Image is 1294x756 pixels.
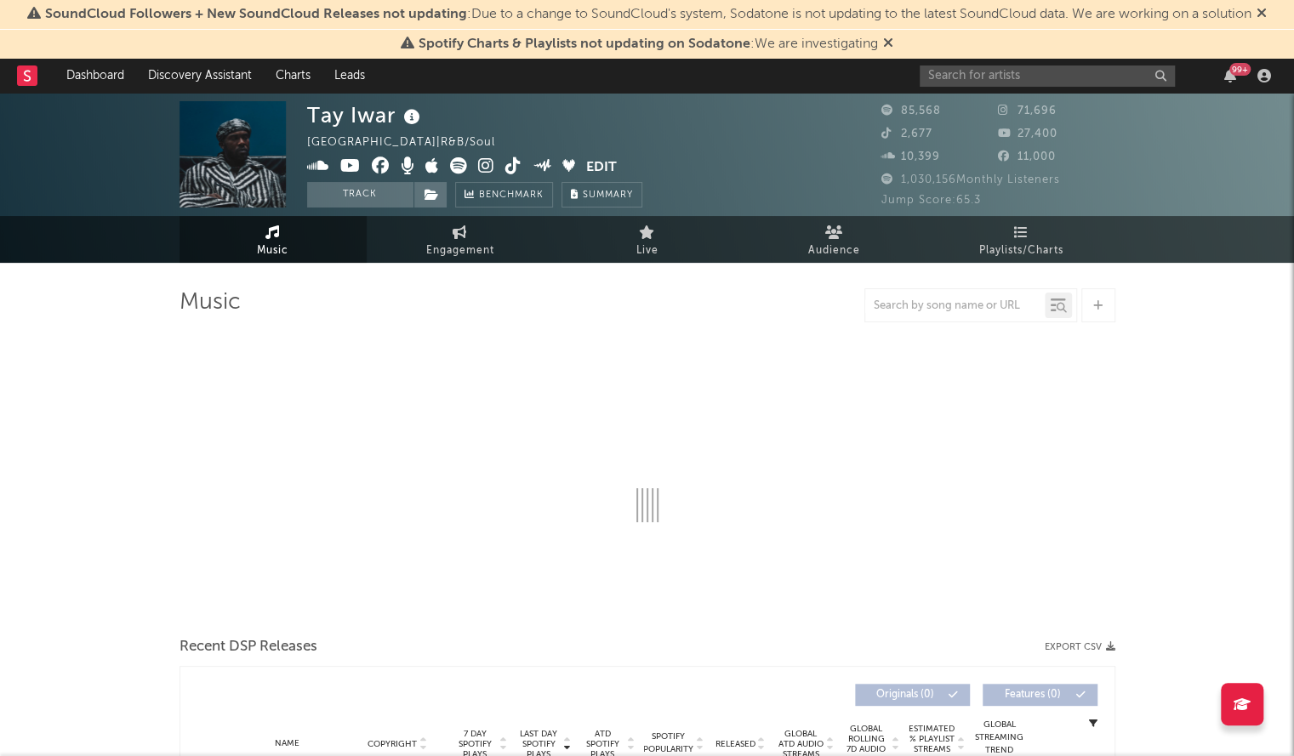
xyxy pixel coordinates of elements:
[808,241,860,261] span: Audience
[180,216,367,263] a: Music
[920,65,1175,87] input: Search for artists
[979,241,1063,261] span: Playlists/Charts
[881,151,940,162] span: 10,399
[1257,8,1267,21] span: Dismiss
[928,216,1115,263] a: Playlists/Charts
[881,128,932,139] span: 2,677
[45,8,1251,21] span: : Due to a change to SoundCloud's system, Sodatone is not updating to the latest SoundCloud data....
[881,195,981,206] span: Jump Score: 65.3
[865,299,1045,313] input: Search by song name or URL
[715,739,755,749] span: Released
[426,241,494,261] span: Engagement
[419,37,750,51] span: Spotify Charts & Playlists not updating on Sodatone
[368,739,417,749] span: Copyright
[367,216,554,263] a: Engagement
[419,37,878,51] span: : We are investigating
[257,241,288,261] span: Music
[855,684,970,706] button: Originals(0)
[741,216,928,263] a: Audience
[554,216,741,263] a: Live
[307,182,413,207] button: Track
[1229,63,1251,76] div: 99 +
[54,59,136,93] a: Dashboard
[583,190,633,200] span: Summary
[1045,642,1115,652] button: Export CSV
[136,59,264,93] a: Discovery Assistant
[586,157,617,179] button: Edit
[881,105,941,117] span: 85,568
[998,151,1056,162] span: 11,000
[264,59,322,93] a: Charts
[1224,69,1236,82] button: 99+
[561,182,642,207] button: Summary
[866,690,944,700] span: Originals ( 0 )
[307,101,425,129] div: Tay Iwar
[994,690,1072,700] span: Features ( 0 )
[636,241,658,261] span: Live
[45,8,467,21] span: SoundCloud Followers + New SoundCloud Releases not updating
[455,182,553,207] a: Benchmark
[983,684,1097,706] button: Features(0)
[307,133,515,153] div: [GEOGRAPHIC_DATA] | R&B/Soul
[180,637,317,657] span: Recent DSP Releases
[231,737,343,750] div: Name
[881,174,1060,185] span: 1,030,156 Monthly Listeners
[998,105,1057,117] span: 71,696
[322,59,377,93] a: Leads
[643,730,693,756] span: Spotify Popularity
[479,185,544,206] span: Benchmark
[883,37,893,51] span: Dismiss
[998,128,1057,139] span: 27,400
